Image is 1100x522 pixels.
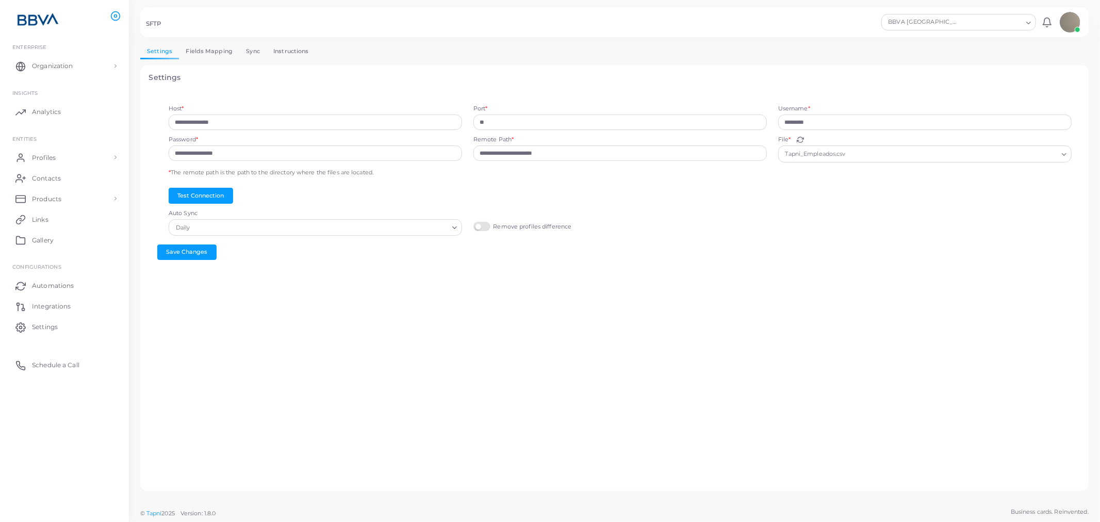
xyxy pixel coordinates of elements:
h5: SFTP [146,20,161,27]
span: Version: 1.8.0 [180,510,216,517]
a: Settings [8,317,121,337]
h4: Settings [149,73,1080,82]
a: Gallery [8,230,121,250]
a: Contacts [8,168,121,188]
span: INSIGHTS [12,90,38,96]
span: Gallery [32,236,54,245]
a: Analytics [8,102,121,122]
a: Schedule a Call [8,355,121,376]
a: avatar [1057,12,1083,32]
span: BBVA [GEOGRAPHIC_DATA] [887,17,962,27]
span: Business cards. Reinvented. [1011,508,1089,516]
div: Search for option [169,219,462,236]
span: Products [32,194,61,204]
p: The remote path is the path to the directory where the files are located. [169,168,1072,177]
a: Instructions [267,44,316,59]
img: logo [9,10,67,29]
button: Test Connection [169,188,233,203]
label: Auto Sync [169,209,198,218]
img: avatar [1060,12,1080,32]
span: Enterprise [12,44,46,50]
input: Search for option [192,222,448,233]
span: Daily [174,222,191,233]
div: Search for option [881,14,1036,30]
a: Fields Mapping [179,44,239,59]
a: Automations [8,275,121,296]
span: 2025 [161,509,174,518]
span: ENTITIES [12,136,37,142]
label: Host [169,105,184,113]
input: Search for option [848,149,1058,160]
a: Links [8,209,121,230]
label: Username [778,105,810,113]
a: Settings [140,44,179,59]
span: Contacts [32,174,61,183]
span: © [140,509,216,518]
span: Configurations [12,264,61,270]
span: Profiles [32,153,56,162]
a: Products [8,188,121,209]
input: Search for option [963,17,1022,28]
label: Remote Path [473,136,514,144]
span: Tapni_Empleados.csv [784,149,847,160]
label: Password [169,136,198,144]
span: Integrations [32,302,71,311]
span: Analytics [32,107,61,117]
a: Tapni [146,510,162,517]
a: Integrations [8,296,121,317]
a: Profiles [8,147,121,168]
span: Links [32,215,48,224]
span: Organization [32,61,73,71]
label: File [778,136,804,144]
button: Save Changes [157,244,217,260]
a: Organization [8,56,121,76]
div: Search for option [778,145,1072,162]
span: Schedule a Call [32,361,79,370]
label: Remove profiles difference [473,222,571,232]
a: Sync [239,44,267,59]
span: Automations [32,281,74,290]
span: Settings [32,322,58,332]
label: Port [473,105,488,113]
